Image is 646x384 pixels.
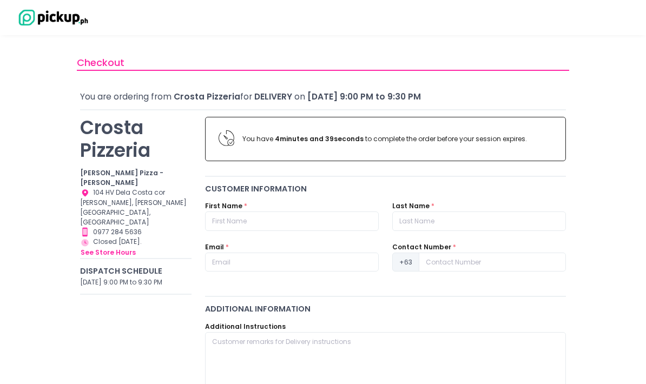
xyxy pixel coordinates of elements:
span: Delivery [254,91,292,102]
label: Contact Number [392,242,451,252]
span: Crosta Pizzeria [174,91,240,102]
div: 104 HV Dela Costa cor [PERSON_NAME], [PERSON_NAME][GEOGRAPHIC_DATA], [GEOGRAPHIC_DATA] [80,188,192,227]
span: +63 [392,253,419,272]
input: Email [205,253,379,272]
input: First Name [205,211,379,231]
div: 0977 284 5636 [80,227,192,237]
div: You are ordering from for on [80,90,566,103]
input: Last Name [392,211,566,231]
div: Additional Information [205,303,566,315]
div: Dispatch Schedule [80,266,192,277]
b: [PERSON_NAME] Pizza - [PERSON_NAME] [80,168,163,187]
div: Customer Information [205,183,566,195]
img: logo [14,8,89,27]
label: Email [205,242,224,252]
label: Last Name [392,201,430,211]
b: 4 minutes and 39 seconds [275,134,364,143]
label: First Name [205,201,242,211]
div: [DATE] 9:00 PM to 9:30 PM [80,277,192,287]
div: Checkout [77,55,569,71]
input: Contact Number [419,253,566,272]
label: Additional Instructions [205,322,286,332]
p: Crosta Pizzeria [80,117,192,162]
div: Closed [DATE]. [80,237,192,258]
div: You have to complete the order before your session expires. [242,134,552,144]
span: [DATE] 9:00 PM to 9:30 PM [307,91,421,102]
button: see store hours [80,247,136,258]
